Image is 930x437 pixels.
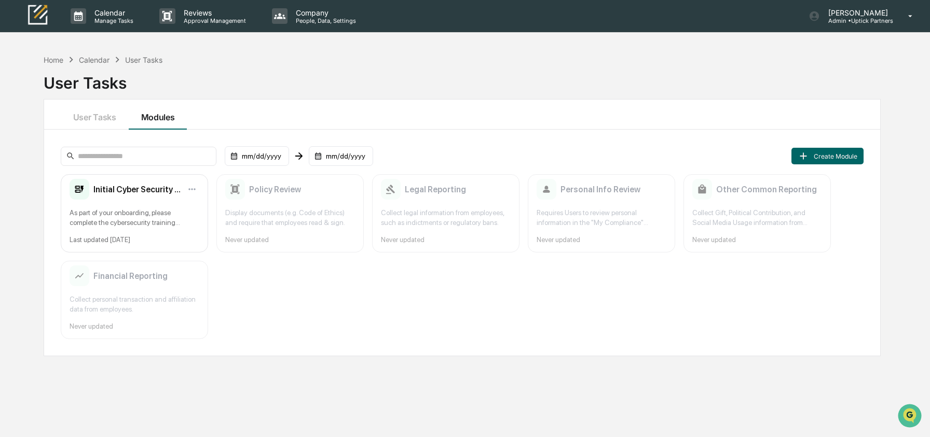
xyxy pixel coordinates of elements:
div: mm/dd/yyyy [225,146,289,166]
a: 🖐️Preclearance [6,126,71,145]
h2: Other Common Reporting [716,185,817,194]
p: How can we help? [10,22,189,38]
button: Start new chat [176,82,189,95]
div: mm/dd/yyyy [309,146,373,166]
img: 1746055101610-c473b297-6a78-478c-a979-82029cc54cd1 [10,79,29,98]
p: Approval Management [175,17,251,24]
button: Modules [129,100,187,130]
iframe: Open customer support [897,403,925,431]
h2: Personal Info Review [560,185,640,194]
div: Never updated [692,236,822,244]
div: Never updated [537,236,666,244]
h2: Financial Reporting [93,271,168,281]
p: Manage Tasks [86,17,139,24]
a: Powered byPylon [73,175,126,184]
div: User Tasks [125,55,162,64]
div: Calendar [79,55,110,64]
div: Never updated [225,236,355,244]
div: Collect legal information from employees, such as indictments or regulatory bans. [381,208,511,228]
a: 🗄️Attestations [71,126,133,145]
span: Pylon [103,176,126,184]
p: Company [288,8,361,17]
div: As part of your onboarding, please complete the cybersecurity training module. This includes: • T... [70,208,199,228]
p: [PERSON_NAME] [820,8,893,17]
p: Calendar [86,8,139,17]
div: Never updated [70,322,199,330]
div: 🖐️ [10,132,19,140]
button: Create Module [791,148,863,164]
div: User Tasks [44,65,881,92]
h2: Policy Review [249,185,301,194]
h2: Initial Cyber Security Training [93,185,181,194]
div: Requires Users to review personal information in the "My Compliance" Greenboard module and ensure... [537,208,666,228]
div: 🗄️ [75,132,84,140]
button: User Tasks [61,100,129,130]
h2: Legal Reporting [405,185,466,194]
div: 🔎 [10,151,19,160]
p: People, Data, Settings [288,17,361,24]
a: 🔎Data Lookup [6,146,70,165]
button: Module options [185,182,199,196]
div: Start new chat [35,79,170,90]
div: Collect Gift, Political Contribution, and Social Media Usage information from employees. [692,208,822,228]
p: Admin • Uptick Partners [820,17,893,24]
div: Home [44,55,63,64]
div: Last updated [DATE] [70,236,199,244]
span: Attestations [86,131,129,141]
div: We're available if you need us! [35,90,131,98]
div: Collect personal transaction and affiliation data from employees. [70,294,199,314]
span: Preclearance [21,131,67,141]
p: Reviews [175,8,251,17]
img: logo [25,4,50,28]
div: Never updated [381,236,511,244]
span: Data Lookup [21,150,65,161]
div: Display documents (e.g. Code of Ethics) and require that employees read & sign. [225,208,355,228]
